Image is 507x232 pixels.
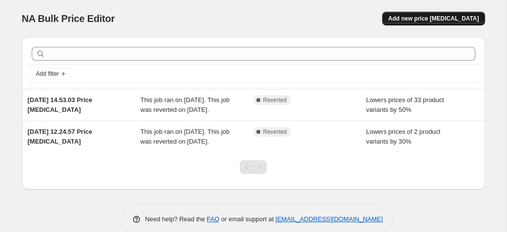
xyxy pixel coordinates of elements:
[207,215,219,223] a: FAQ
[28,128,93,145] span: [DATE] 12.24.57 Price [MEDICAL_DATA]
[28,96,93,113] span: [DATE] 14.53.03 Price [MEDICAL_DATA]
[219,215,275,223] span: or email support at
[140,128,230,145] span: This job ran on [DATE]. This job was reverted on [DATE].
[366,128,440,145] span: Lowers prices of 2 product variants by 30%
[145,215,207,223] span: Need help? Read the
[388,15,479,22] span: Add new price [MEDICAL_DATA]
[382,12,485,25] button: Add new price [MEDICAL_DATA]
[36,70,59,78] span: Add filter
[263,96,287,104] span: Reverted
[366,96,444,113] span: Lowers prices of 33 product variants by 50%
[275,215,383,223] a: [EMAIL_ADDRESS][DOMAIN_NAME]
[263,128,287,136] span: Reverted
[22,13,115,24] span: NA Bulk Price Editor
[32,68,71,80] button: Add filter
[240,160,267,174] nav: Pagination
[140,96,230,113] span: This job ran on [DATE]. This job was reverted on [DATE].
